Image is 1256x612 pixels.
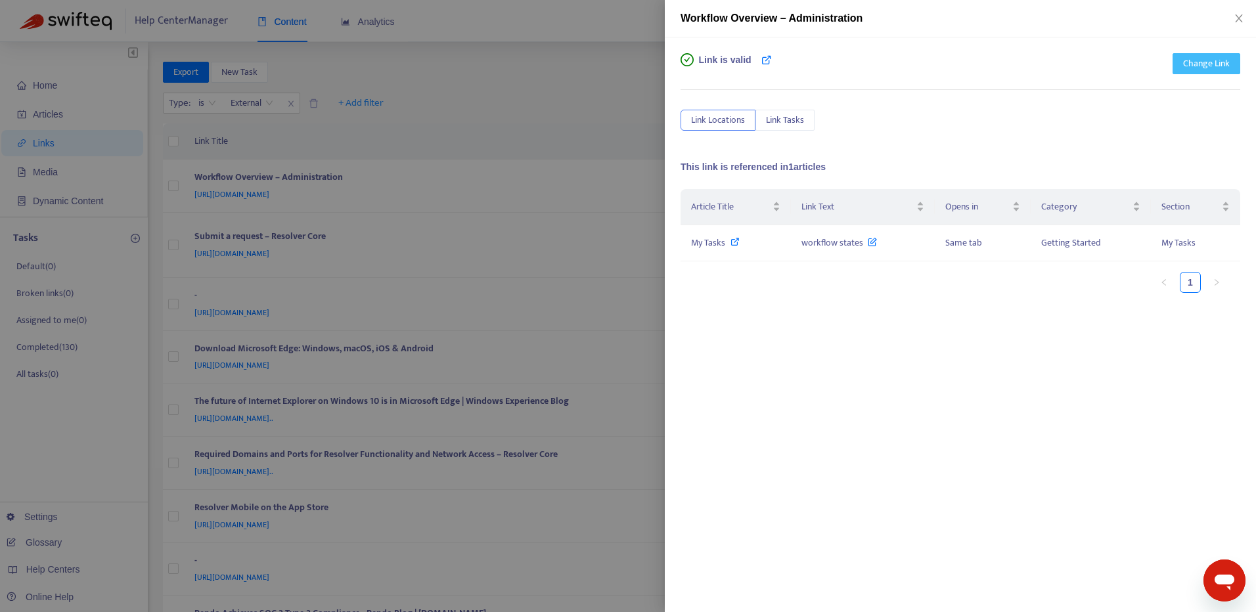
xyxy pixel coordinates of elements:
[945,200,1010,214] span: Opens in
[801,200,914,214] span: Link Text
[1234,13,1244,24] span: close
[1203,559,1245,601] iframe: Button to launch messaging window
[1161,200,1219,214] span: Section
[1206,272,1227,293] button: right
[766,113,804,127] span: Link Tasks
[681,189,791,225] th: Article Title
[791,189,935,225] th: Link Text
[1183,56,1230,71] span: Change Link
[1180,273,1200,292] a: 1
[1154,272,1175,293] li: Previous Page
[1151,189,1240,225] th: Section
[681,110,755,131] button: Link Locations
[945,235,982,250] span: Same tab
[1206,272,1227,293] li: Next Page
[699,53,751,79] span: Link is valid
[1160,278,1168,286] span: left
[1230,12,1248,25] button: Close
[1041,235,1101,250] span: Getting Started
[1154,272,1175,293] button: left
[1213,278,1221,286] span: right
[691,200,770,214] span: Article Title
[1041,200,1130,214] span: Category
[1031,189,1151,225] th: Category
[681,162,826,172] span: This link is referenced in 1 articles
[801,235,877,250] span: workflow states
[691,113,745,127] span: Link Locations
[691,235,725,250] span: My Tasks
[681,12,863,24] span: Workflow Overview – Administration
[1161,235,1196,250] span: My Tasks
[681,53,694,66] span: check-circle
[935,189,1031,225] th: Opens in
[1180,272,1201,293] li: 1
[755,110,815,131] button: Link Tasks
[1173,53,1240,74] button: Change Link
